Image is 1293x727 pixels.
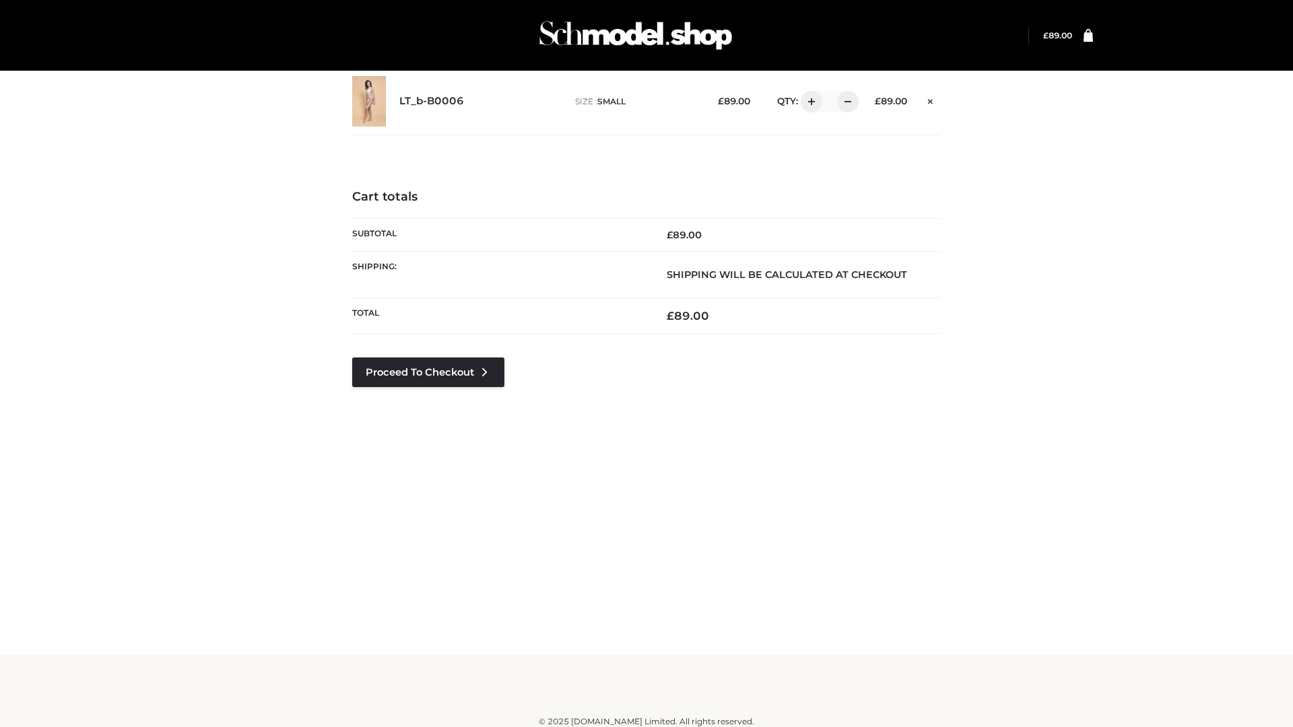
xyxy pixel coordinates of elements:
[535,9,737,62] img: Schmodel Admin 964
[1043,30,1049,40] span: £
[875,96,881,106] span: £
[352,218,646,251] th: Subtotal
[1043,30,1072,40] a: £89.00
[399,95,464,108] a: LT_b-B0006
[921,91,941,108] a: Remove this item
[352,357,504,387] a: Proceed to Checkout
[352,76,386,127] img: LT_b-B0006 - SMALL
[718,96,724,106] span: £
[352,251,646,298] th: Shipping:
[667,309,674,322] span: £
[667,229,673,241] span: £
[667,269,907,281] strong: Shipping will be calculated at checkout
[667,229,702,241] bdi: 89.00
[352,190,941,205] h4: Cart totals
[764,91,854,112] div: QTY:
[875,96,907,106] bdi: 89.00
[575,96,697,108] p: size :
[352,298,646,334] th: Total
[597,96,626,106] span: SMALL
[718,96,750,106] bdi: 89.00
[667,309,709,322] bdi: 89.00
[1043,30,1072,40] bdi: 89.00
